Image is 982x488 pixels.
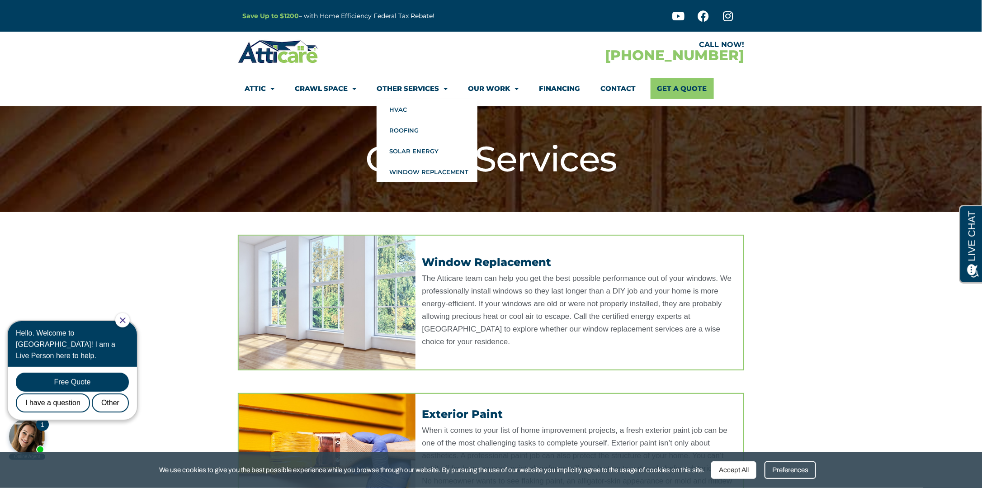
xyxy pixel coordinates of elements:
[245,78,274,99] a: Attic
[422,274,732,346] span: The Atticare team can help you get the best possible performance out of your windows. We professi...
[539,78,580,99] a: Financing
[295,78,356,99] a: Crawl Space
[242,11,535,21] p: – with Home Efficiency Federal Tax Rebate!
[468,78,519,99] a: Our Work
[242,12,299,20] a: Save Up to $1200
[377,78,448,99] a: Other Services
[245,78,737,99] nav: Menu
[491,41,744,48] div: CALL NOW!
[651,78,714,99] a: Get A Quote
[377,120,477,141] a: Roofing
[711,461,756,479] div: Accept All
[22,7,73,19] span: Opens a chat window
[765,461,816,479] div: Preferences
[242,138,740,180] h1: Other Services
[377,99,477,182] ul: Other Services
[377,161,477,182] a: Window Replacement
[600,78,636,99] a: Contact
[159,464,704,476] span: We use cookies to give you the best possible experience while you browse through our website. By ...
[377,141,477,161] a: Solar Energy
[5,312,149,461] iframe: Chat Invitation
[422,256,552,269] a: Window Replacement
[422,407,503,421] a: Exterior Paint
[377,99,477,120] a: HVAC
